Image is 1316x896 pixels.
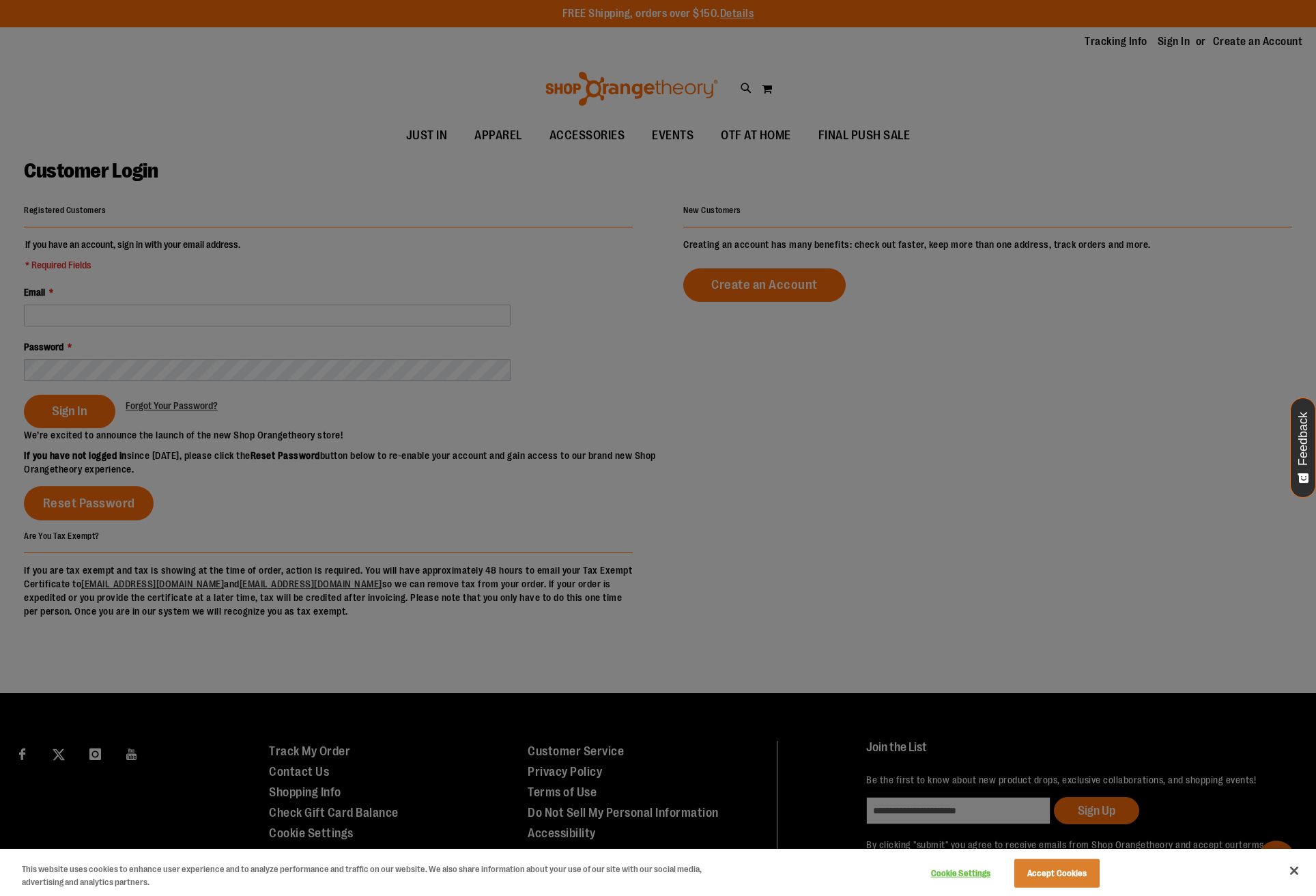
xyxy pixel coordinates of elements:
[1297,412,1310,466] span: Feedback
[918,860,1003,887] button: Cookie Settings
[22,863,724,889] div: This website uses cookies to enhance user experience and to analyze performance and traffic on ou...
[1290,397,1316,498] button: Feedback - Show survey
[1014,859,1100,888] button: Accept Cookies
[1279,856,1309,886] button: Close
